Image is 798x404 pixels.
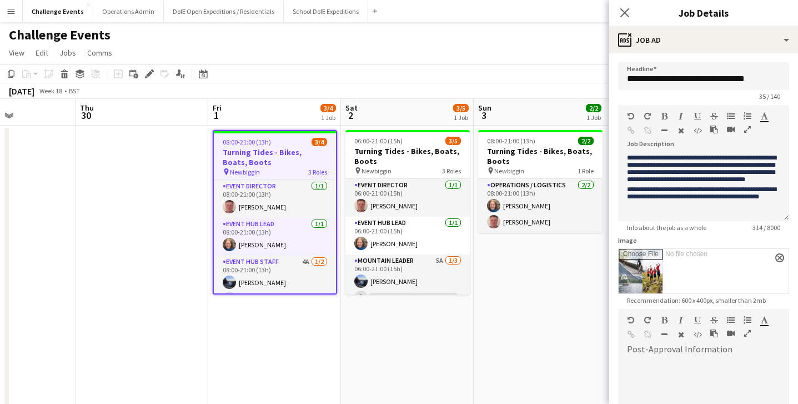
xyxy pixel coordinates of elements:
span: Info about the job as a whole [618,223,715,232]
button: HTML Code [694,126,701,135]
button: Undo [627,112,635,121]
button: Underline [694,112,701,121]
app-card-role: Mountain Leader5A1/306:00-21:00 (15h)[PERSON_NAME] [345,255,470,325]
button: Paste as plain text [710,125,718,134]
span: Newbiggin [494,167,524,175]
a: Edit [31,46,53,60]
div: [DATE] [9,86,34,97]
span: 2/2 [586,104,601,112]
span: Fri [213,103,222,113]
button: Italic [677,112,685,121]
button: Redo [644,316,651,325]
button: Ordered List [744,112,751,121]
app-card-role: Operations / Logistics2/208:00-21:00 (13h)[PERSON_NAME][PERSON_NAME] [478,179,603,233]
span: View [9,48,24,58]
button: Italic [677,316,685,325]
app-card-role: Event Director1/108:00-21:00 (13h)[PERSON_NAME] [214,180,336,218]
a: Jobs [55,46,81,60]
button: Ordered List [744,316,751,325]
span: Comms [87,48,112,58]
span: 3/5 [445,137,461,145]
span: 2 [344,109,358,122]
h3: Job Details [609,6,798,20]
button: Horizontal Line [660,126,668,135]
button: Insert video [727,125,735,134]
span: 08:00-21:00 (13h) [223,138,271,146]
button: Strikethrough [710,316,718,325]
app-card-role: Event Hub Lead1/106:00-21:00 (15h)[PERSON_NAME] [345,217,470,255]
span: 2/2 [578,137,594,145]
button: Unordered List [727,112,735,121]
span: 3 Roles [442,167,461,175]
div: BST [69,87,80,95]
app-card-role: Event Hub Staff4A1/208:00-21:00 (13h)[PERSON_NAME] [214,256,336,310]
button: Strikethrough [710,112,718,121]
div: Job Ad [609,27,798,53]
div: 1 Job [586,113,601,122]
span: Jobs [59,48,76,58]
span: 30 [78,109,94,122]
span: 35 / 140 [750,92,789,101]
app-job-card: 08:00-21:00 (13h)3/4Turning Tides - Bikes, Boats, Boots Newbiggin3 RolesEvent Director1/108:00-21... [213,130,337,295]
app-job-card: 08:00-21:00 (13h)2/2Turning Tides - Bikes, Boats, Boots Newbiggin1 RoleOperations / Logistics2/20... [478,130,603,233]
span: Sat [345,103,358,113]
span: Recommendation: 600 x 400px, smaller than 2mb [618,296,775,305]
span: Week 18 [37,87,64,95]
button: Fullscreen [744,329,751,338]
button: Insert video [727,329,735,338]
app-job-card: 06:00-21:00 (15h)3/5Turning Tides - Bikes, Boats, Boots Newbiggin3 RolesEvent Director1/106:00-21... [345,130,470,295]
h3: Turning Tides - Bikes, Boats, Boots [345,146,470,166]
span: 3 [476,109,491,122]
button: Text Color [760,112,768,121]
button: Bold [660,316,668,325]
span: 3/4 [320,104,336,112]
h3: Turning Tides - Bikes, Boats, Boots [478,146,603,166]
span: 3 Roles [308,168,327,176]
button: Challenge Events [23,1,93,22]
h3: Turning Tides - Bikes, Boats, Boots [214,147,336,167]
button: School DofE Expeditions [284,1,368,22]
h1: Challenge Events [9,27,111,43]
button: Paste as plain text [710,329,718,338]
span: 3/4 [312,138,327,146]
span: 1 Role [578,167,594,175]
a: Comms [83,46,117,60]
span: 08:00-21:00 (13h) [487,137,535,145]
span: Newbiggin [230,168,260,176]
div: 1 Job [454,113,468,122]
a: View [4,46,29,60]
button: Clear Formatting [677,126,685,135]
button: Fullscreen [744,125,751,134]
span: 06:00-21:00 (15h) [354,137,403,145]
span: Edit [36,48,48,58]
span: 314 / 8000 [744,223,789,232]
button: Underline [694,316,701,325]
button: Operations Admin [93,1,164,22]
span: 1 [211,109,222,122]
span: 3/5 [453,104,469,112]
button: Bold [660,112,668,121]
button: HTML Code [694,330,701,339]
button: Undo [627,316,635,325]
span: Thu [80,103,94,113]
button: Text Color [760,316,768,325]
app-card-role: Event Hub Lead1/108:00-21:00 (13h)[PERSON_NAME] [214,218,336,256]
button: Horizontal Line [660,330,668,339]
app-card-role: Event Director1/106:00-21:00 (15h)[PERSON_NAME] [345,179,470,217]
button: Clear Formatting [677,330,685,339]
button: Unordered List [727,316,735,325]
span: Newbiggin [362,167,392,175]
button: DofE Open Expeditions / Residentials [164,1,284,22]
span: Sun [478,103,491,113]
button: Redo [644,112,651,121]
div: 1 Job [321,113,335,122]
